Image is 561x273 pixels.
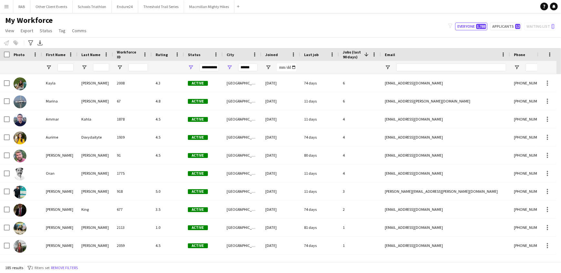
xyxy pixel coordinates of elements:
div: 2 [339,200,381,218]
div: [EMAIL_ADDRESS][DOMAIN_NAME] [381,237,510,254]
div: 67 [113,92,152,110]
button: Open Filter Menu [385,64,391,70]
div: [EMAIL_ADDRESS][DOMAIN_NAME] [381,128,510,146]
img: Ali Saroosh [14,222,26,235]
img: Ammar Kahla [14,113,26,126]
div: Dovydaityte [77,128,113,146]
div: 11 days [300,92,339,110]
div: [DATE] [261,92,300,110]
span: Rating [156,52,168,57]
div: 4 [339,110,381,128]
div: 74 days [300,74,339,92]
span: View [5,28,14,34]
div: 1812 [113,255,152,272]
button: Open Filter Menu [227,64,232,70]
span: Export [21,28,33,34]
div: 4 [339,164,381,182]
span: 12 [515,24,520,29]
div: [GEOGRAPHIC_DATA] [223,255,261,272]
button: Open Filter Menu [117,64,123,70]
img: Kimberley Gratton [14,240,26,253]
div: 1.0 [152,219,184,236]
div: [GEOGRAPHIC_DATA] [223,182,261,200]
button: Schools Triathlon [73,0,112,13]
div: [DATE] [261,182,300,200]
span: Last job [304,52,319,57]
div: 5.0 [152,182,184,200]
span: Active [188,171,208,176]
div: [EMAIL_ADDRESS][DOMAIN_NAME] [381,219,510,236]
div: 4 [339,146,381,164]
span: Active [188,135,208,140]
button: Open Filter Menu [46,64,52,70]
div: 11 days [300,182,339,200]
div: [PERSON_NAME] [77,146,113,164]
div: 1939 [113,128,152,146]
span: Jobs (last 90 days) [343,50,362,59]
img: Marcus King [14,204,26,217]
div: [PERSON_NAME] [42,146,77,164]
button: Macmillan Mighty Hikes [184,0,234,13]
div: [EMAIL_ADDRESS][DOMAIN_NAME] [381,74,510,92]
div: [GEOGRAPHIC_DATA] [223,219,261,236]
div: 2008 [113,74,152,92]
div: [GEOGRAPHIC_DATA] [223,74,261,92]
div: [GEOGRAPHIC_DATA] [223,92,261,110]
a: Tag [56,26,68,35]
img: Kayla Yang [14,77,26,90]
span: Phone [514,52,525,57]
div: Ammar [42,110,77,128]
div: 74 days [300,255,339,272]
div: Kahla [77,110,113,128]
input: First Name Filter Input [57,63,74,71]
div: [GEOGRAPHIC_DATA] [223,110,261,128]
div: 4.8 [152,92,184,110]
div: [GEOGRAPHIC_DATA] [223,164,261,182]
app-action-btn: Export XLSX [36,39,44,47]
div: Kayla [42,74,77,92]
div: [PERSON_NAME] [77,164,113,182]
div: 677 [113,200,152,218]
a: Export [18,26,36,35]
button: Open Filter Menu [188,64,194,70]
div: [EMAIL_ADDRESS][DOMAIN_NAME] [381,110,510,128]
div: [PERSON_NAME] [77,74,113,92]
div: [GEOGRAPHIC_DATA] [223,237,261,254]
div: [PERSON_NAME] [42,182,77,200]
input: Workforce ID Filter Input [128,63,148,71]
div: [DATE] [261,219,300,236]
a: View [3,26,17,35]
div: [DATE] [261,128,300,146]
div: [EMAIL_ADDRESS][PERSON_NAME][DOMAIN_NAME] [381,92,510,110]
span: Active [188,207,208,212]
img: Oran Hassan [14,168,26,180]
div: [PERSON_NAME] [77,182,113,200]
div: 91 [113,146,152,164]
div: [PERSON_NAME] [42,219,77,236]
span: Workforce ID [117,50,140,59]
div: [PERSON_NAME] [77,255,113,272]
div: 918 [113,182,152,200]
span: 1,788 [476,24,486,29]
button: Remove filters [50,264,79,271]
span: Active [188,153,208,158]
img: Marina Harden [14,95,26,108]
span: Comms [72,28,87,34]
img: Julian Carnall [14,150,26,162]
button: Open Filter Menu [514,64,520,70]
span: City [227,52,234,57]
button: Threshold Trail Series [138,0,184,13]
img: Aurime Dovydaityte [14,132,26,144]
div: 3.5 [152,200,184,218]
div: [PERSON_NAME] [77,237,113,254]
div: [GEOGRAPHIC_DATA] [223,200,261,218]
app-action-btn: Advanced filters [27,39,35,47]
span: Last Name [81,52,100,57]
div: [PERSON_NAME] [42,200,77,218]
div: [GEOGRAPHIC_DATA] [223,146,261,164]
button: Everyone1,788 [455,23,487,30]
button: Endure24 [112,0,138,13]
input: City Filter Input [238,63,258,71]
span: Email [385,52,395,57]
input: Last Name Filter Input [93,63,109,71]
